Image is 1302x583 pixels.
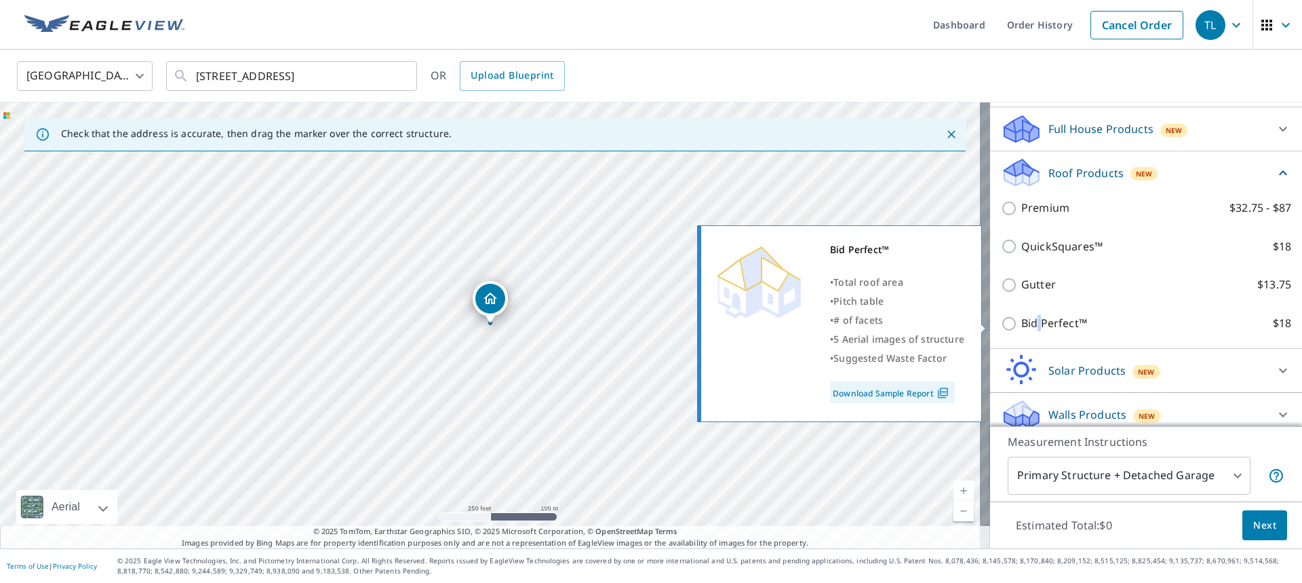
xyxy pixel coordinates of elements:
[830,273,964,292] div: •
[1139,411,1156,421] span: New
[53,561,97,571] a: Privacy Policy
[830,330,964,349] div: •
[830,311,964,330] div: •
[595,526,652,536] a: OpenStreetMap
[1268,468,1284,484] span: Your report will include the primary structure and a detached garage if one exists.
[61,128,452,140] p: Check that the address is accurate, then drag the marker over the correct structure.
[1196,10,1225,40] div: TL
[1001,398,1291,431] div: Walls ProductsNew
[1253,517,1276,534] span: Next
[1008,457,1250,495] div: Primary Structure + Detached Garage
[7,561,49,571] a: Terms of Use
[1005,510,1123,540] p: Estimated Total: $0
[47,490,84,524] div: Aerial
[1048,121,1153,137] p: Full House Products
[17,57,153,95] div: [GEOGRAPHIC_DATA]
[1136,168,1153,179] span: New
[1001,354,1291,387] div: Solar ProductsNew
[1048,407,1126,423] p: Walls Products
[833,276,903,288] span: Total roof area
[24,15,184,35] img: EV Logo
[1021,276,1056,293] p: Gutter
[1021,238,1103,255] p: QuickSquares™
[431,61,565,91] div: OR
[16,490,117,524] div: Aerial
[1166,125,1183,136] span: New
[1273,238,1291,255] p: $18
[1242,510,1287,541] button: Next
[1090,11,1183,39] a: Cancel Order
[1048,362,1126,379] p: Solar Products
[953,501,974,521] a: Current Level 17, Zoom Out
[833,352,947,364] span: Suggested Waste Factor
[833,295,884,307] span: Pitch table
[1001,113,1291,145] div: Full House ProductsNew
[953,481,974,501] a: Current Level 17, Zoom In
[1229,200,1291,217] p: $32.75 - $87
[830,240,964,259] div: Bid Perfect™
[830,381,955,403] a: Download Sample Report
[7,562,97,570] p: |
[1048,165,1124,181] p: Roof Products
[117,556,1295,576] p: © 2025 Eagle View Technologies, Inc. and Pictometry International Corp. All Rights Reserved. Repo...
[196,57,389,95] input: Search by address or latitude-longitude
[313,526,677,538] span: © 2025 TomTom, Earthstar Geographics SIO, © 2025 Microsoft Corporation, ©
[1008,434,1284,450] p: Measurement Instructions
[833,314,883,326] span: # of facets
[943,126,960,143] button: Close
[655,526,677,536] a: Terms
[934,387,952,399] img: Pdf Icon
[830,292,964,311] div: •
[1273,315,1291,332] p: $18
[471,67,553,84] span: Upload Blueprint
[1257,276,1291,293] p: $13.75
[1021,200,1069,217] p: Premium
[1021,315,1087,332] p: Bid Perfect™
[711,240,806,322] img: Premium
[833,333,964,345] span: 5 Aerial images of structure
[460,61,564,91] a: Upload Blueprint
[830,349,964,368] div: •
[473,281,508,323] div: Dropped pin, building 1, Residential property, 3615 Addison St Killeen, TX 76542
[1001,157,1291,189] div: Roof ProductsNew
[1138,366,1155,377] span: New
